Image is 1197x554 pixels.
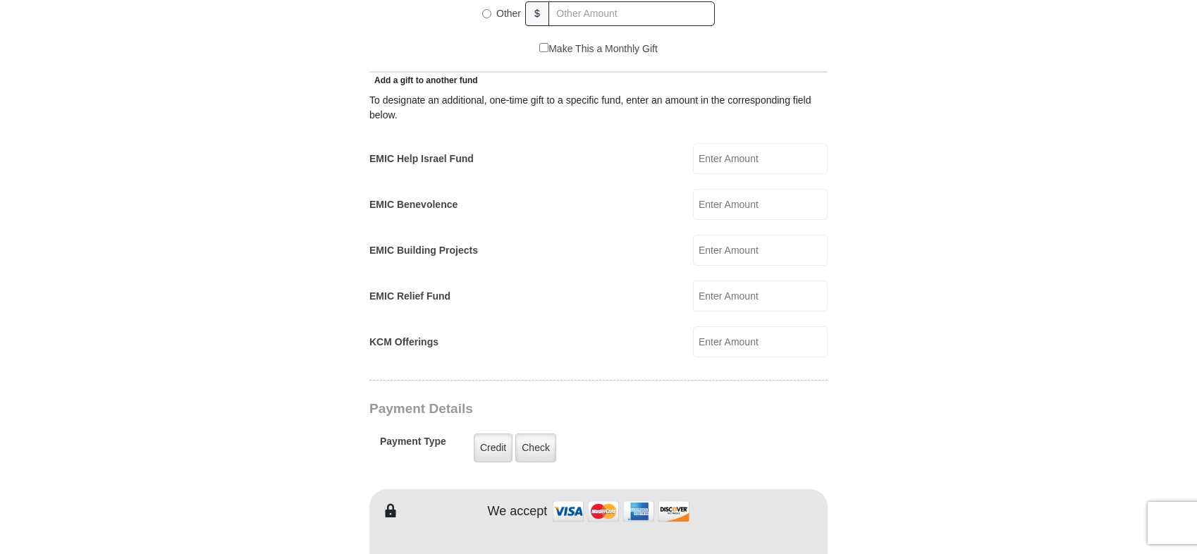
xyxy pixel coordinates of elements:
[548,1,715,26] input: Other Amount
[551,496,692,527] img: credit cards accepted
[496,8,521,19] span: Other
[539,43,548,52] input: Make This a Monthly Gift
[369,152,474,166] label: EMIC Help Israel Fund
[369,401,729,417] h3: Payment Details
[369,75,478,85] span: Add a gift to another fund
[369,197,458,212] label: EMIC Benevolence
[693,235,828,266] input: Enter Amount
[693,189,828,220] input: Enter Amount
[539,42,658,56] label: Make This a Monthly Gift
[693,326,828,357] input: Enter Amount
[525,1,549,26] span: $
[380,436,446,455] h5: Payment Type
[515,433,556,462] label: Check
[369,243,478,258] label: EMIC Building Projects
[693,281,828,312] input: Enter Amount
[369,335,438,350] label: KCM Offerings
[474,433,512,462] label: Credit
[693,143,828,174] input: Enter Amount
[488,504,548,519] h4: We accept
[369,93,828,123] div: To designate an additional, one-time gift to a specific fund, enter an amount in the correspondin...
[369,289,450,304] label: EMIC Relief Fund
